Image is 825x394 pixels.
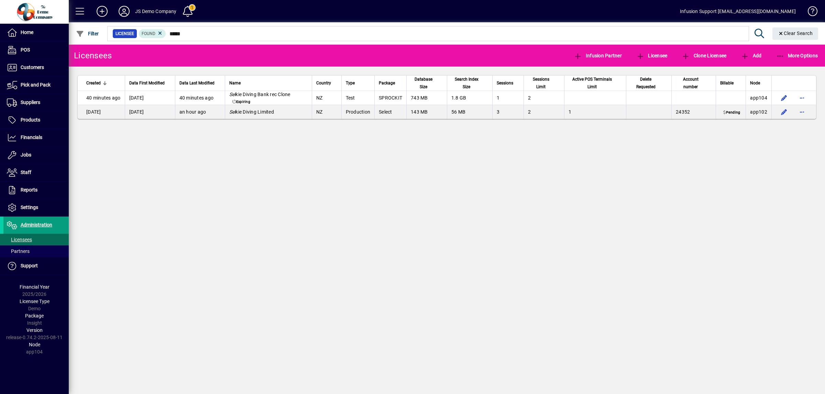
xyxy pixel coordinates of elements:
a: Customers [3,59,69,76]
span: Found [142,31,155,36]
span: Infusion Partner [574,53,622,58]
span: Version [26,327,43,333]
div: Delete Requested [630,76,667,91]
td: 743 MB [406,91,447,105]
span: Billable [720,79,734,87]
a: Reports [3,182,69,199]
div: Sessions [497,79,519,87]
div: Data First Modified [129,79,171,87]
div: Node [750,79,767,87]
button: More Options [774,49,820,62]
span: Products [21,117,40,123]
button: Edit [779,106,790,117]
span: Financial Year [20,284,49,290]
span: Suppliers [21,100,40,105]
td: 143 MB [406,105,447,119]
span: Add [741,53,761,58]
div: Country [316,79,337,87]
em: Sel [229,92,236,97]
td: Production [341,105,375,119]
td: 56 MB [447,105,492,119]
span: Licensee [636,53,668,58]
div: Created [86,79,121,87]
span: Data First Modified [129,79,165,87]
button: Infusion Partner [572,49,624,62]
span: Package [379,79,395,87]
div: Account number [676,76,712,91]
span: Data Last Modified [179,79,214,87]
span: Licensee Type [20,299,49,304]
span: Financials [21,135,42,140]
div: Data Last Modified [179,79,221,87]
span: Filter [76,31,99,36]
div: Name [229,79,308,87]
a: Partners [3,245,69,257]
span: Account number [676,76,705,91]
span: Home [21,30,33,35]
span: Clear Search [778,31,813,36]
span: Expiring [231,99,252,105]
td: an hour ago [175,105,225,119]
td: 3 [492,105,524,119]
div: Package [379,79,402,87]
mat-chip: Found Status: Found [139,29,166,38]
a: Knowledge Base [803,1,816,24]
span: Node [29,342,40,347]
div: Active POS Terminals Limit [569,76,622,91]
span: Partners [7,248,30,254]
button: Profile [113,5,135,18]
span: Node [750,79,760,87]
span: Jobs [21,152,31,158]
span: Created [86,79,101,87]
span: Database Size [411,76,437,91]
td: [DATE] [125,91,175,105]
a: Suppliers [3,94,69,111]
td: 40 minutes ago [175,91,225,105]
span: app104.prod.infusionbusinesssoftware.com [750,95,767,101]
td: 2 [524,91,564,105]
div: Type [346,79,371,87]
a: Jobs [3,147,69,164]
span: Pick and Pack [21,82,51,88]
div: Licensees [74,50,112,61]
span: More Options [776,53,818,58]
button: Add [91,5,113,18]
td: NZ [312,105,341,119]
span: Delete Requested [630,76,661,91]
span: Type [346,79,355,87]
span: Active POS Terminals Limit [569,76,616,91]
span: Search Index Size [451,76,482,91]
button: Clear [772,27,818,40]
span: kie Diving Bank rec Clone [229,92,290,97]
span: app102.prod.infusionbusinesssoftware.com [750,109,767,115]
td: Select [374,105,406,119]
span: Package [25,313,44,318]
td: 24352 [671,105,716,119]
span: Licensees [7,237,32,242]
div: Infusion Support [EMAIL_ADDRESS][DOMAIN_NAME] [680,6,796,17]
span: Support [21,263,38,268]
td: 2 [524,105,564,119]
a: Pick and Pack [3,77,69,94]
div: Billable [720,79,741,87]
a: Support [3,257,69,275]
em: Sel [229,109,236,115]
span: Pending [722,110,741,115]
a: Licensees [3,234,69,245]
span: Sessions [497,79,513,87]
button: Edit [779,92,790,103]
span: Administration [21,222,52,228]
button: More options [796,92,807,103]
span: Clone Licensee [682,53,726,58]
span: Name [229,79,241,87]
span: kie Diving Limited [229,109,274,115]
td: 1.8 GB [447,91,492,105]
button: Filter [74,27,101,40]
div: Database Size [411,76,443,91]
td: [DATE] [78,105,125,119]
span: Settings [21,205,38,210]
span: Sessions Limit [528,76,554,91]
div: JS Demo Company [135,6,177,17]
td: [DATE] [125,105,175,119]
td: NZ [312,91,341,105]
